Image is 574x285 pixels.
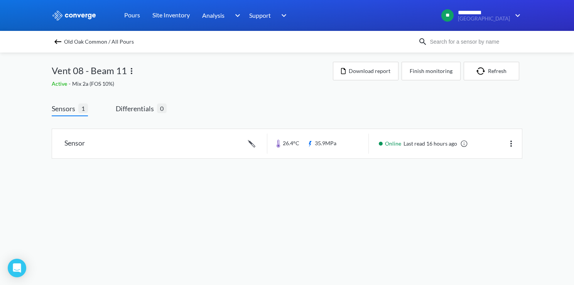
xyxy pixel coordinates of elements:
[157,103,167,113] span: 0
[52,63,127,78] span: Vent 08 - Beam 11
[127,66,136,76] img: more.svg
[78,103,88,113] span: 1
[476,67,488,75] img: icon-refresh.svg
[333,62,398,80] button: Download report
[506,139,516,148] img: more.svg
[8,259,26,277] div: Open Intercom Messenger
[52,80,333,88] div: Mix 2a (FOS 10%)
[64,36,134,47] span: Old Oak Common / All Pours
[230,11,242,20] img: downArrow.svg
[276,11,289,20] img: downArrow.svg
[52,10,96,20] img: logo_ewhite.svg
[418,37,427,46] img: icon-search.svg
[510,11,522,20] img: downArrow.svg
[341,68,346,74] img: icon-file.svg
[202,10,225,20] span: Analysis
[52,80,69,87] span: Active
[52,103,78,114] span: Sensors
[116,103,157,114] span: Differentials
[53,37,62,46] img: backspace.svg
[402,62,461,80] button: Finish monitoring
[458,16,510,22] span: [GEOGRAPHIC_DATA]
[249,10,271,20] span: Support
[464,62,519,80] button: Refresh
[427,37,521,46] input: Search for a sensor by name
[69,80,72,87] span: -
